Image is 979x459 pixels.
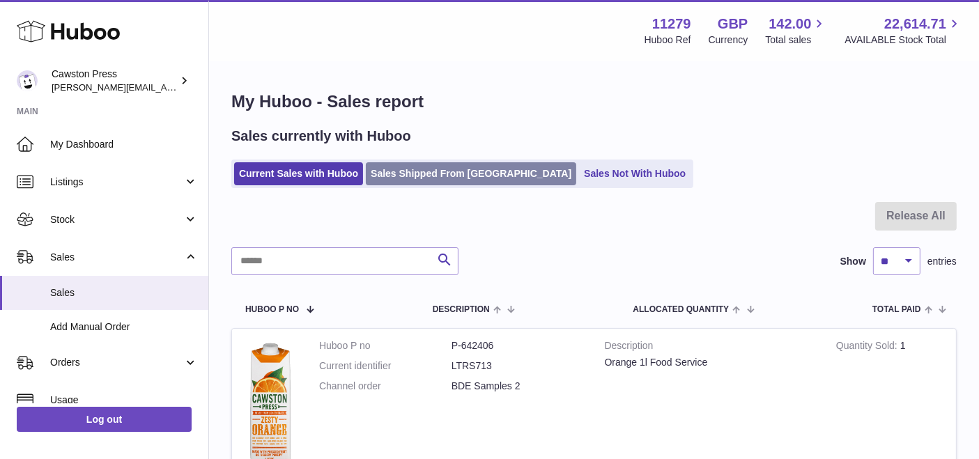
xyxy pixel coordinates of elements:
div: Currency [709,33,748,47]
div: Orange 1l Food Service [605,356,815,369]
a: 142.00 Total sales [765,15,827,47]
span: Total sales [765,33,827,47]
strong: Quantity Sold [836,340,900,355]
span: Add Manual Order [50,320,198,334]
a: Sales Shipped From [GEOGRAPHIC_DATA] [366,162,576,185]
a: 22,614.71 AVAILABLE Stock Total [845,15,962,47]
span: [PERSON_NAME][EMAIL_ADDRESS][PERSON_NAME][DOMAIN_NAME] [52,81,354,93]
span: 142.00 [769,15,811,33]
dt: Channel order [319,380,452,393]
h2: Sales currently with Huboo [231,127,411,146]
dd: P-642406 [452,339,584,352]
a: Current Sales with Huboo [234,162,363,185]
span: AVAILABLE Stock Total [845,33,962,47]
span: Listings [50,176,183,189]
label: Show [840,255,866,268]
strong: Description [605,339,815,356]
dd: LTRS713 [452,359,584,373]
span: Sales [50,286,198,299]
dt: Current identifier [319,359,452,373]
span: Orders [50,356,183,369]
span: Stock [50,213,183,226]
span: ALLOCATED Quantity [633,305,729,314]
dt: Huboo P no [319,339,452,352]
div: Huboo Ref [645,33,691,47]
a: Log out [17,407,192,432]
span: 22,614.71 [884,15,946,33]
span: Description [433,305,490,314]
strong: GBP [718,15,748,33]
img: thomas.carson@cawstonpress.com [17,70,38,91]
span: Huboo P no [245,305,299,314]
a: Sales Not With Huboo [579,162,691,185]
span: My Dashboard [50,138,198,151]
h1: My Huboo - Sales report [231,91,957,113]
span: Total paid [872,305,921,314]
strong: 11279 [652,15,691,33]
span: entries [927,255,957,268]
span: Sales [50,251,183,264]
div: Cawston Press [52,68,177,94]
span: Usage [50,394,198,407]
dd: BDE Samples 2 [452,380,584,393]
